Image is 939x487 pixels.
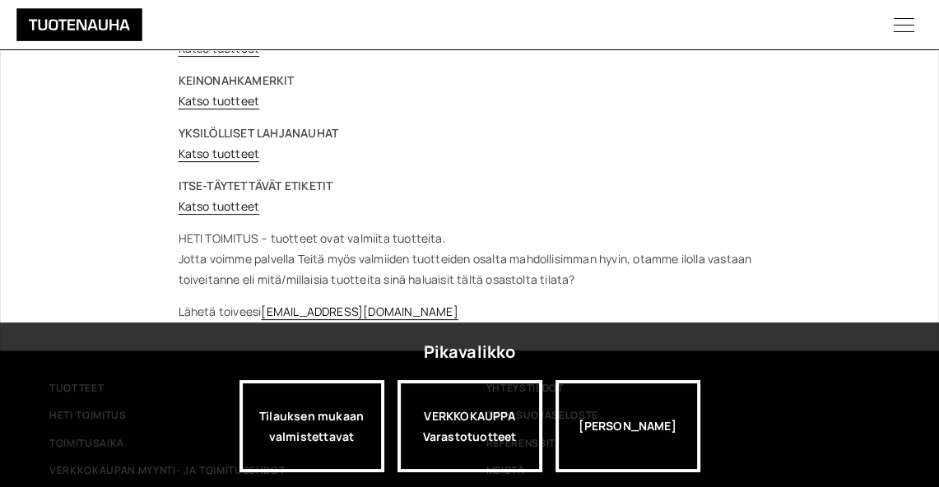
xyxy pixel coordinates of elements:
[179,301,761,322] p: Lähetä toiveesi
[179,228,761,290] p: HETI TOIMITUS – tuotteet ovat valmiita tuotteita. Jotta voimme palvella Teitä myös valmiiden tuot...
[423,337,515,367] div: Pikavalikko
[555,380,700,472] div: [PERSON_NAME]
[179,40,260,56] a: Katso tuotteet
[239,380,384,472] a: Tilauksen mukaan valmistettavat
[179,72,295,88] strong: KEINONAHKAMERKIT
[179,146,260,161] a: Katso tuotteet
[179,198,260,214] a: Katso tuotteet
[179,93,260,109] a: Katso tuotteet
[397,380,542,472] div: VERKKOKAUPPA Varastotuotteet
[179,178,333,193] strong: ITSE-TÄYTETTÄVÄT ETIKETIT
[397,380,542,472] a: VERKKOKAUPPAVarastotuotteet
[16,8,142,41] img: Tuotenauha Oy
[179,125,339,141] strong: YKSILÖLLISET LAHJANAUHAT
[261,304,458,319] a: [EMAIL_ADDRESS][DOMAIN_NAME]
